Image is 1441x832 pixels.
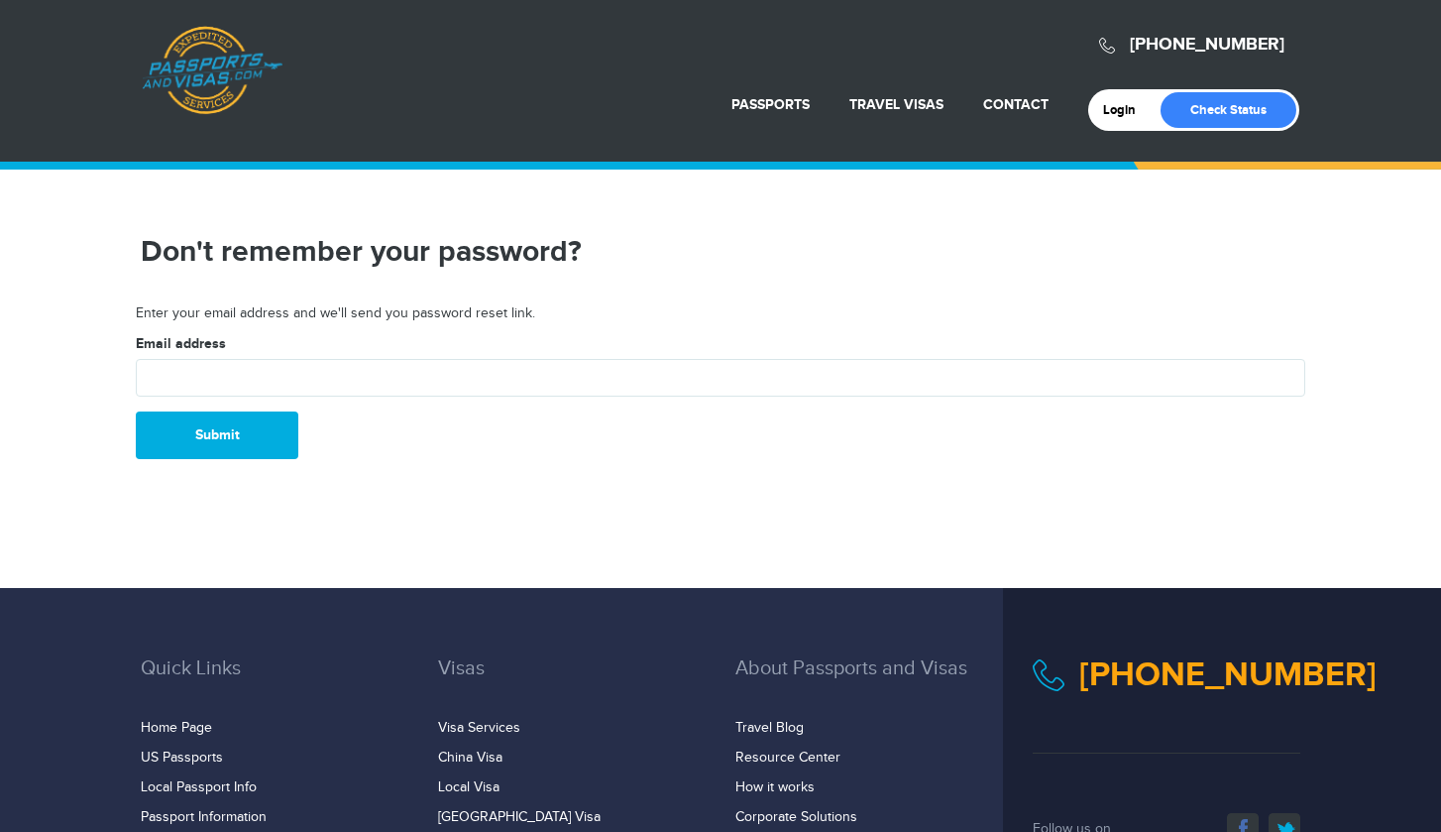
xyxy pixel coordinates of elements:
a: US Passports [141,750,223,766]
a: Visa Services [438,720,520,736]
h3: Visas [438,657,706,709]
a: Corporate Solutions [735,809,857,825]
a: Passport Information [141,809,267,825]
button: Submit [136,412,298,459]
p: Enter your email address and we'll send you password reset link. [136,304,1305,324]
h3: Quick Links [141,657,408,709]
a: Travel Visas [849,96,943,113]
a: Passports & [DOMAIN_NAME] [142,26,282,115]
h3: About Passports and Visas [735,657,1003,709]
a: [PHONE_NUMBER] [1079,654,1377,695]
a: [PHONE_NUMBER] [1130,34,1284,56]
a: Resource Center [735,750,840,766]
label: Email address [136,334,226,354]
a: Home Page [141,720,212,736]
a: Contact [983,96,1049,113]
a: Travel Blog [735,720,804,736]
a: China Visa [438,750,502,766]
a: [GEOGRAPHIC_DATA] Visa [438,809,601,825]
h1: Don't remember your password? [141,234,1003,270]
a: Local Passport Info [141,779,257,795]
a: Passports [731,96,810,113]
a: Local Visa [438,779,499,795]
a: Login [1103,102,1150,118]
a: Check Status [1161,92,1296,128]
a: How it works [735,779,815,795]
